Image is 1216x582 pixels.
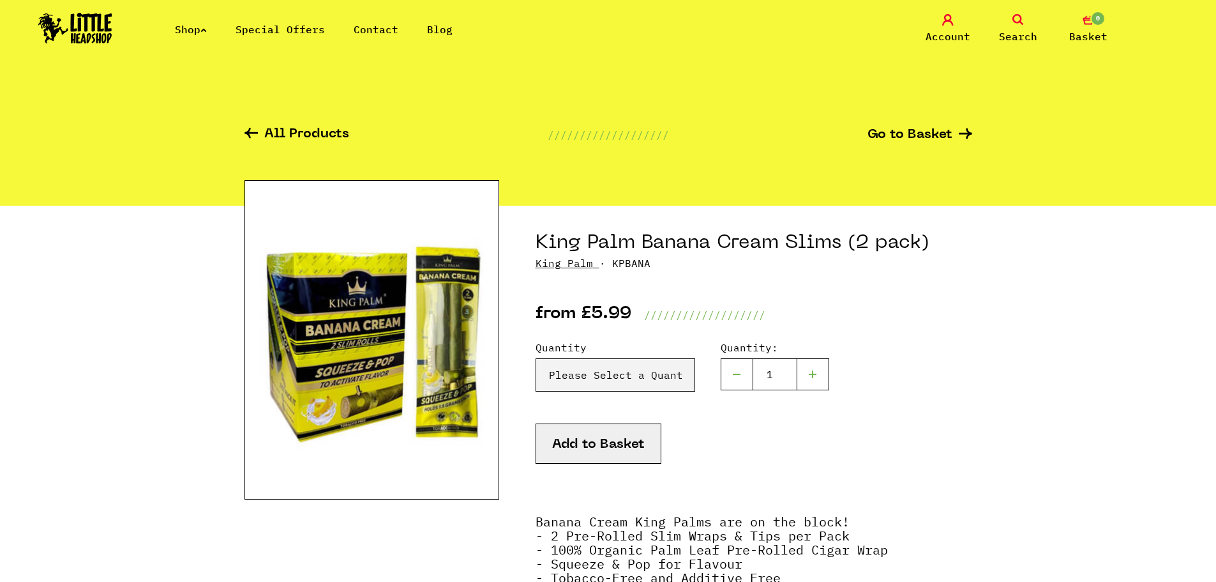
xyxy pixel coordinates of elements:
label: Quantity [536,340,695,355]
a: All Products [244,128,349,142]
button: Add to Basket [536,424,661,464]
img: King Palm Banana Cream Slims (2 pack) [244,180,499,500]
input: 1 [753,358,797,390]
a: Search [986,14,1050,44]
label: Quantity: [721,340,829,355]
a: 0 Basket [1056,14,1120,44]
h1: King Palm Banana Cream Slims (2 pack) [536,231,972,256]
a: King Palm [536,257,593,270]
a: Special Offers [236,23,325,36]
a: Shop [175,23,207,36]
span: Account [926,29,970,44]
p: · KPBANA [536,256,972,271]
a: Contact [354,23,398,36]
span: Search [999,29,1037,44]
span: Basket [1069,29,1107,44]
p: /////////////////// [548,127,669,142]
a: Blog [427,23,453,36]
img: Little Head Shop Logo [38,13,112,43]
a: Go to Basket [867,128,972,142]
p: /////////////////// [644,307,765,323]
span: 0 [1090,11,1106,26]
p: from £5.99 [536,307,631,323]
